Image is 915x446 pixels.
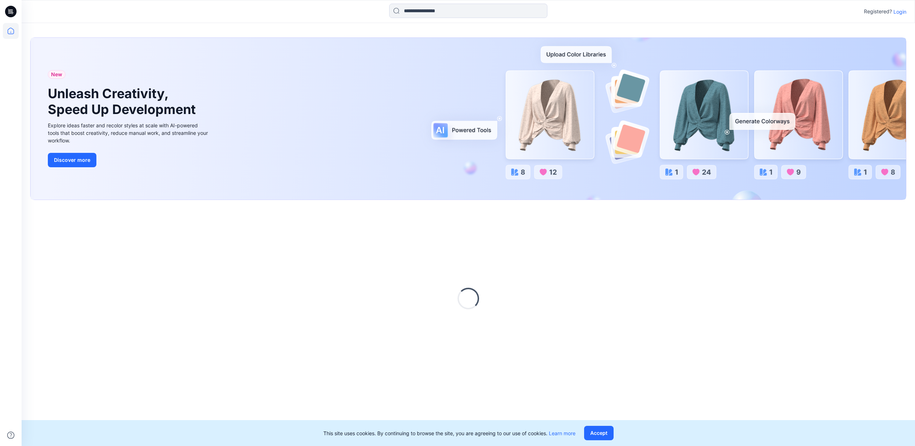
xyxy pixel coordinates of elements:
[549,430,575,436] a: Learn more
[584,426,614,440] button: Accept
[48,153,96,167] button: Discover more
[48,86,199,117] h1: Unleash Creativity, Speed Up Development
[51,70,62,79] span: New
[48,153,210,167] a: Discover more
[893,8,906,15] p: Login
[48,122,210,144] div: Explore ideas faster and recolor styles at scale with AI-powered tools that boost creativity, red...
[864,7,892,16] p: Registered?
[323,429,575,437] p: This site uses cookies. By continuing to browse the site, you are agreeing to our use of cookies.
